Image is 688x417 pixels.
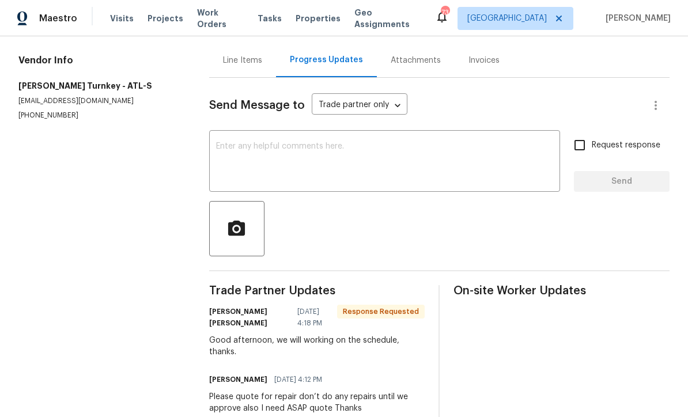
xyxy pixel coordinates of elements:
[274,374,322,385] span: [DATE] 4:12 PM
[209,391,425,414] div: Please quote for repair don’t do any repairs until we approve also I need ASAP quote Thanks
[354,7,421,30] span: Geo Assignments
[297,306,331,329] span: [DATE] 4:18 PM
[338,306,424,317] span: Response Requested
[209,306,290,329] h6: [PERSON_NAME] [PERSON_NAME]
[441,7,449,18] div: 73
[39,13,77,24] span: Maestro
[209,335,425,358] div: Good afternoon, we will working on the schedule, thanks.
[18,96,182,106] p: [EMAIL_ADDRESS][DOMAIN_NAME]
[197,7,244,30] span: Work Orders
[258,14,282,22] span: Tasks
[468,55,500,66] div: Invoices
[467,13,547,24] span: [GEOGRAPHIC_DATA]
[223,55,262,66] div: Line Items
[209,100,305,111] span: Send Message to
[296,13,341,24] span: Properties
[18,111,182,120] p: [PHONE_NUMBER]
[18,55,182,66] h4: Vendor Info
[110,13,134,24] span: Visits
[209,374,267,385] h6: [PERSON_NAME]
[18,80,182,92] h5: [PERSON_NAME] Turnkey - ATL-S
[312,96,407,115] div: Trade partner only
[391,55,441,66] div: Attachments
[290,54,363,66] div: Progress Updates
[601,13,671,24] span: [PERSON_NAME]
[453,285,670,297] span: On-site Worker Updates
[592,139,660,151] span: Request response
[209,285,425,297] span: Trade Partner Updates
[148,13,183,24] span: Projects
